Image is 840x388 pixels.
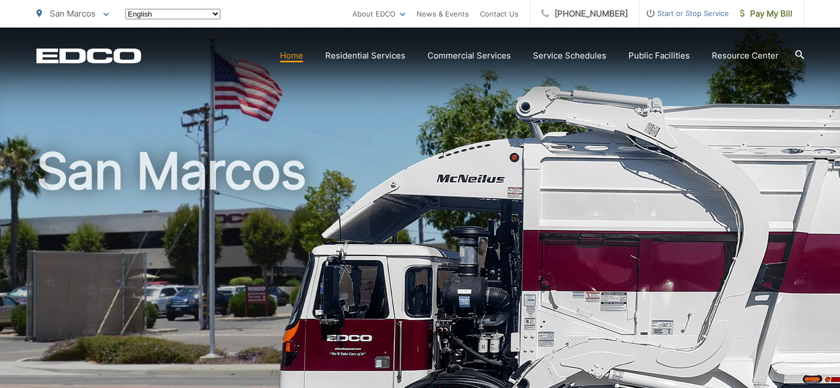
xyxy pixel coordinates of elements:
[740,7,793,20] span: Pay My Bill
[427,49,511,62] a: Commercial Services
[325,49,405,62] a: Residential Services
[36,48,141,63] a: EDCD logo. Return to the homepage.
[125,9,220,19] select: Select a language
[280,49,303,62] a: Home
[628,49,690,62] a: Public Facilities
[352,7,405,20] a: About EDCO
[416,7,469,20] a: News & Events
[480,7,519,20] a: Contact Us
[533,49,606,62] a: Service Schedules
[50,8,96,19] span: San Marcos
[712,49,779,62] a: Resource Center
